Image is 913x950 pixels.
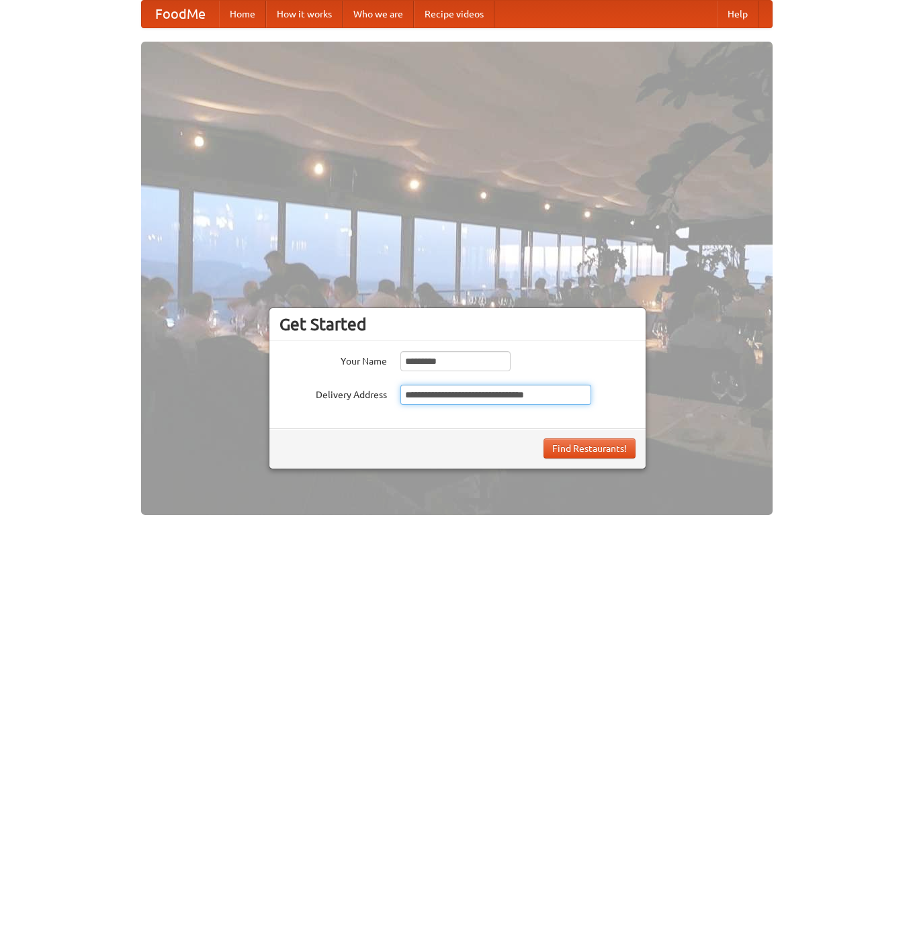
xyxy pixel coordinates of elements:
label: Delivery Address [279,385,387,401]
a: Who we are [343,1,414,28]
a: FoodMe [142,1,219,28]
a: Help [717,1,758,28]
label: Your Name [279,351,387,368]
a: Recipe videos [414,1,494,28]
a: Home [219,1,266,28]
h3: Get Started [279,314,636,334]
button: Find Restaurants! [544,438,636,459]
a: How it works [266,1,343,28]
